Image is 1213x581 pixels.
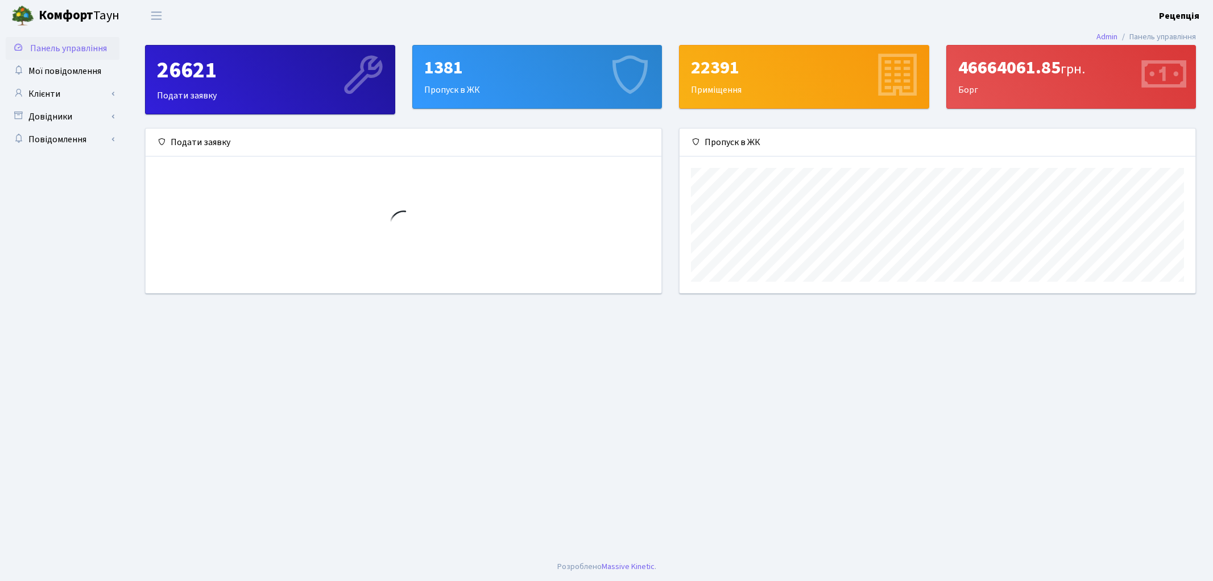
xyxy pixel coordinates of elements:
a: Admin [1096,31,1117,43]
div: Пропуск в ЖК [413,46,662,108]
a: Мої повідомлення [6,60,119,83]
a: Клієнти [6,83,119,105]
a: Панель управління [6,37,119,60]
div: 26621 [157,57,383,84]
a: 1381Пропуск в ЖК [412,45,663,109]
div: Пропуск в ЖК [680,129,1195,156]
span: Мої повідомлення [28,65,101,77]
div: 22391 [691,57,917,79]
a: 26621Подати заявку [145,45,395,114]
div: 46664061.85 [958,57,1185,79]
span: грн. [1061,59,1085,79]
button: Переключити навігацію [142,6,171,25]
span: Панель управління [30,42,107,55]
li: Панель управління [1117,31,1196,43]
div: Приміщення [680,46,929,108]
span: Таун [39,6,119,26]
div: 1381 [424,57,651,79]
a: Повідомлення [6,128,119,151]
b: Рецепція [1159,10,1199,22]
b: Комфорт [39,6,93,24]
nav: breadcrumb [1079,25,1213,49]
a: Рецепція [1159,9,1199,23]
div: Подати заявку [146,46,395,114]
a: 22391Приміщення [679,45,929,109]
div: Подати заявку [146,129,661,156]
img: logo.png [11,5,34,27]
a: Довідники [6,105,119,128]
a: Massive Kinetic [602,561,655,572]
div: Розроблено . [557,561,656,573]
div: Борг [947,46,1196,108]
